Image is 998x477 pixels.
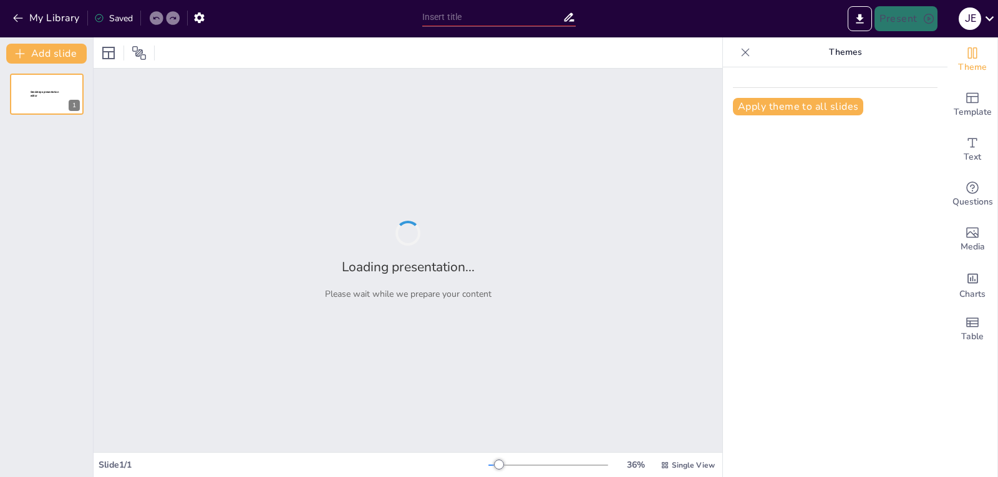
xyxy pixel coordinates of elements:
[954,105,992,119] span: Template
[755,37,935,67] p: Themes
[99,43,119,63] div: Layout
[10,74,84,115] div: 1
[874,6,937,31] button: Present
[958,60,987,74] span: Theme
[947,217,997,262] div: Add images, graphics, shapes or video
[961,330,984,344] span: Table
[947,127,997,172] div: Add text boxes
[959,7,981,30] div: J E
[325,288,492,300] p: Please wait while we prepare your content
[99,459,488,471] div: Slide 1 / 1
[621,459,651,471] div: 36 %
[947,307,997,352] div: Add a table
[733,98,863,115] button: Apply theme to all slides
[422,8,563,26] input: Insert title
[672,460,715,470] span: Single View
[961,240,985,254] span: Media
[132,46,147,60] span: Position
[947,172,997,217] div: Get real-time input from your audience
[848,6,872,31] button: Export to PowerPoint
[959,6,981,31] button: J E
[964,150,981,164] span: Text
[952,195,993,209] span: Questions
[9,8,85,28] button: My Library
[947,37,997,82] div: Change the overall theme
[342,258,475,276] h2: Loading presentation...
[947,262,997,307] div: Add charts and graphs
[69,100,80,111] div: 1
[947,82,997,127] div: Add ready made slides
[959,287,986,301] span: Charts
[31,90,59,97] span: Sendsteps presentation editor
[6,44,87,64] button: Add slide
[94,12,133,24] div: Saved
